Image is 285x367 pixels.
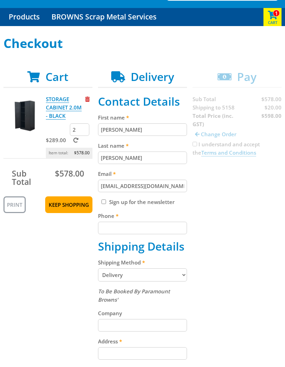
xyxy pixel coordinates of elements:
[98,337,187,345] label: Address
[3,196,26,213] a: Print
[273,10,280,17] span: 1
[55,168,84,179] span: $578.00
[98,212,187,220] label: Phone
[85,96,90,103] a: Remove from cart
[131,69,174,84] span: Delivery
[46,8,162,26] a: Go to the BROWNS Scrap Metal Services page
[12,168,31,187] span: Sub Total
[98,240,187,253] h2: Shipping Details
[98,258,187,267] label: Shipping Method
[98,309,187,317] label: Company
[98,268,187,282] select: Please select a shipping method.
[98,95,187,108] h2: Contact Details
[98,347,187,360] input: Please enter your address.
[45,196,92,213] a: Keep Shopping
[3,8,45,26] a: Go to the Products page
[263,8,282,26] div: Cart
[98,170,187,178] label: Email
[98,113,187,122] label: First name
[46,96,82,120] a: STORAGE CABINET 2.0M - BLACK
[3,95,45,137] img: STORAGE CABINET 2.0M - BLACK
[98,288,170,303] em: To Be Booked By Paramount Browns'
[98,152,187,164] input: Please enter your last name.
[46,136,68,144] p: $289.00
[46,148,92,158] p: Item total:
[98,222,187,234] input: Please enter your telephone number.
[98,141,187,150] label: Last name
[46,69,68,84] span: Cart
[3,36,282,50] h1: Checkout
[74,148,90,158] span: $578.00
[98,180,187,192] input: Please enter your email address.
[98,123,187,136] input: Please enter your first name.
[109,198,174,205] label: Sign up for the newsletter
